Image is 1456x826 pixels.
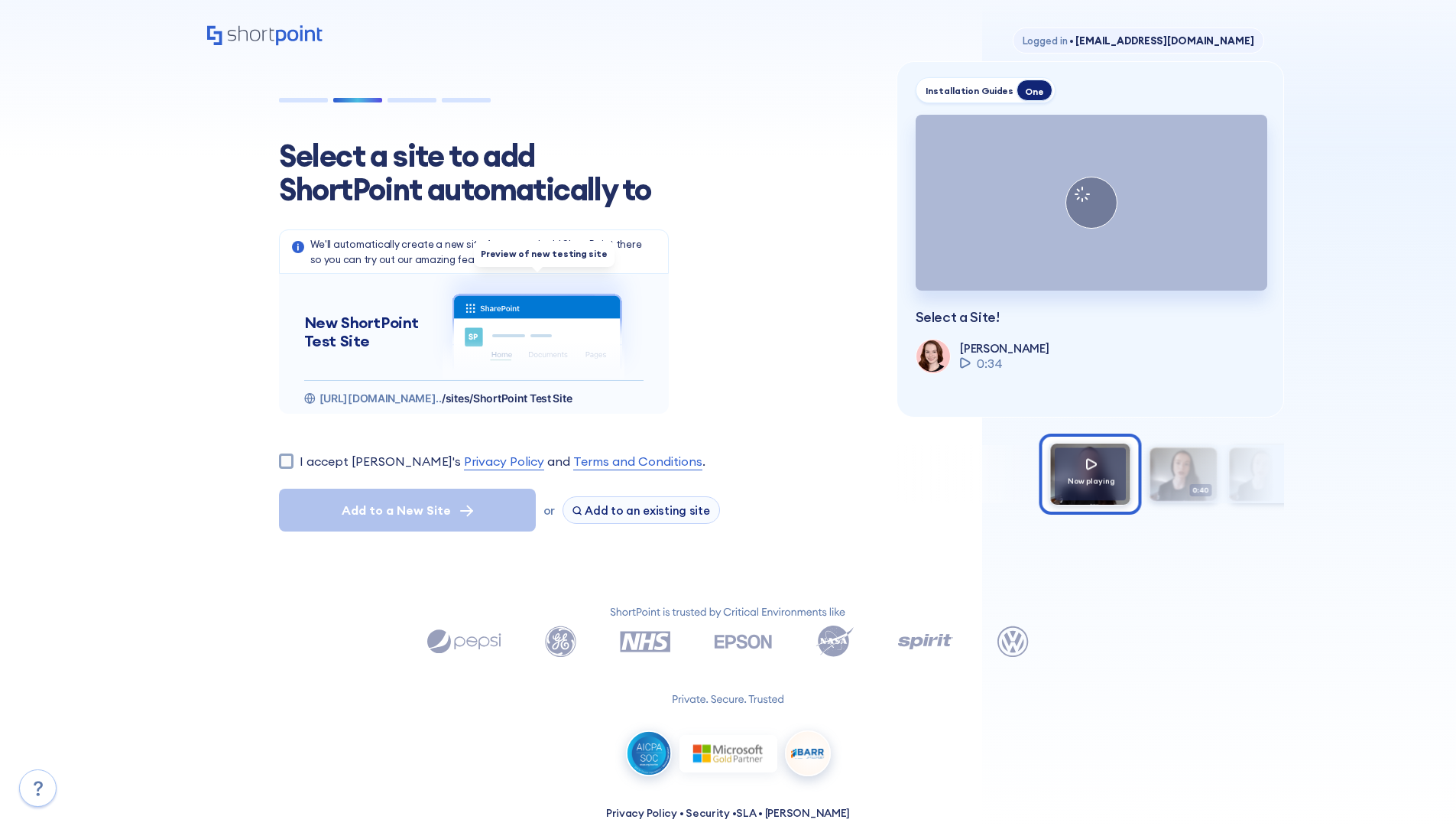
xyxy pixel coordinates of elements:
[304,314,431,350] h5: New ShortPoint Test Site
[342,501,451,519] span: Add to a New Site
[1189,484,1212,497] span: 0:40
[686,806,730,820] a: Security
[926,85,1014,96] div: Installation Guides
[300,452,705,470] label: I accept [PERSON_NAME]'s and .
[736,806,756,820] a: SLA
[1023,34,1068,47] span: Logged in
[585,503,710,518] span: Add to an existing site
[543,503,555,518] span: or
[1269,484,1292,497] span: 0:07
[1069,34,1074,47] span: •
[563,496,720,524] button: Add to an existing site
[916,309,1265,326] p: Select a Site!
[1068,476,1115,486] span: Now playing
[916,340,949,372] img: shortpoint-support-team
[1067,34,1253,47] span: [EMAIL_ADDRESS][DOMAIN_NAME]
[310,236,656,267] p: We'll automatically create a new site for you and add ShortPoint there so you can try out our ama...
[1380,753,1456,826] iframe: Chat Widget
[464,452,544,470] a: Privacy Policy
[606,806,677,820] a: Privacy Policy
[573,452,702,470] a: Terms and Conditions
[765,806,850,820] a: [PERSON_NAME]
[279,489,536,532] button: Add to a New Site
[606,805,850,821] p: • • •
[279,139,676,206] h1: Select a site to add ShortPoint automatically to
[304,391,644,406] div: https://gridmode9shortpoint.sharepoint.com
[1017,80,1052,101] div: One
[977,354,1003,372] span: 0:34
[442,392,572,405] span: /sites/ShortPoint Test Site
[960,341,1049,356] p: [PERSON_NAME]
[319,392,442,405] span: [URL][DOMAIN_NAME]..
[319,391,572,406] p: https://gridmode9shortpoint.sharepoint.com/sites/ShortPoint_Playground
